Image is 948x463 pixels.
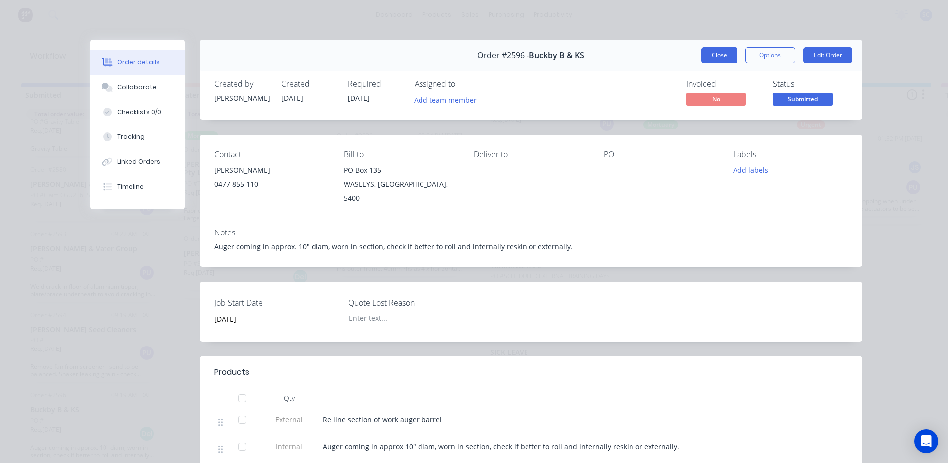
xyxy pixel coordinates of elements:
div: Bill to [344,150,458,159]
div: Labels [734,150,847,159]
div: PO Box 135 [344,163,458,177]
button: Order details [90,50,185,75]
div: Deliver to [474,150,588,159]
span: Re line section of work auger barrel [323,415,442,424]
span: Auger coming in approx 10" diam, worn in section, check if better to roll and internally reskin o... [323,442,679,451]
div: Created by [214,79,269,89]
div: Qty [259,388,319,408]
span: Order #2596 - [477,51,529,60]
div: Auger coming in approx. 10" diam, worn in section, check if better to roll and internally reskin ... [214,241,847,252]
div: Tracking [117,132,145,141]
div: Status [773,79,847,89]
label: Job Start Date [214,297,339,309]
div: Order details [117,58,160,67]
button: Timeline [90,174,185,199]
div: Timeline [117,182,144,191]
button: Edit Order [803,47,852,63]
div: [PERSON_NAME]0477 855 110 [214,163,328,195]
div: Invoiced [686,79,761,89]
span: No [686,93,746,105]
div: Contact [214,150,328,159]
button: Add team member [415,93,482,106]
span: [DATE] [348,93,370,103]
span: External [263,414,315,425]
span: [DATE] [281,93,303,103]
span: Submitted [773,93,833,105]
div: Required [348,79,403,89]
button: Checklists 0/0 [90,100,185,124]
label: Quote Lost Reason [348,297,473,309]
div: PO [604,150,718,159]
div: [PERSON_NAME] [214,163,328,177]
button: Add labels [728,163,774,177]
div: [PERSON_NAME] [214,93,269,103]
div: Assigned to [415,79,514,89]
button: Close [701,47,737,63]
div: Checklists 0/0 [117,108,161,116]
div: Notes [214,228,847,237]
div: Created [281,79,336,89]
span: Buckby B & KS [529,51,584,60]
button: Options [745,47,795,63]
div: Collaborate [117,83,157,92]
div: Products [214,366,249,378]
div: WASLEYS, [GEOGRAPHIC_DATA], 5400 [344,177,458,205]
div: 0477 855 110 [214,177,328,191]
button: Submitted [773,93,833,108]
button: Collaborate [90,75,185,100]
button: Linked Orders [90,149,185,174]
button: Add team member [409,93,482,106]
span: Internal [263,441,315,452]
div: PO Box 135WASLEYS, [GEOGRAPHIC_DATA], 5400 [344,163,458,205]
div: Linked Orders [117,157,160,166]
input: Enter date [208,311,331,326]
div: Open Intercom Messenger [914,429,938,453]
button: Tracking [90,124,185,149]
